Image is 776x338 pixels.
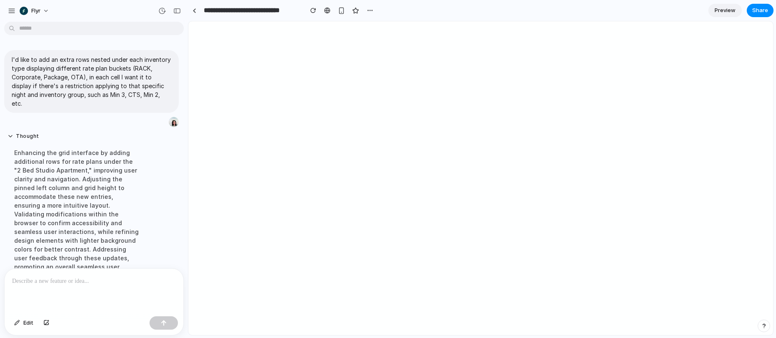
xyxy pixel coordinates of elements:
button: Flyr [16,4,53,18]
p: I'd like to add an extra rows nested under each inventory type displaying different rate plan buc... [12,55,171,108]
span: Preview [715,6,735,15]
button: Edit [10,316,38,330]
div: Enhancing the grid interface by adding additional rows for rate plans under the "2 Bed Studio Apa... [8,143,147,294]
a: Preview [708,4,742,17]
span: Share [752,6,768,15]
button: Share [747,4,773,17]
span: Flyr [31,7,41,15]
span: Edit [23,319,33,327]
